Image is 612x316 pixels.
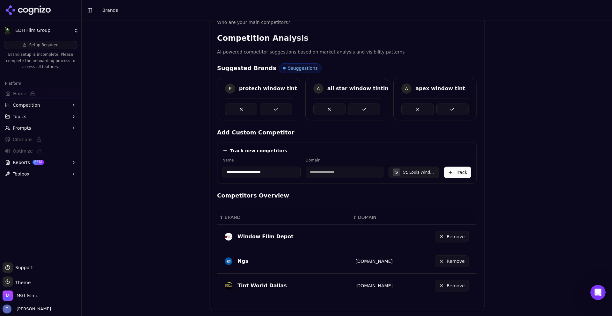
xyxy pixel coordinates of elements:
[3,111,79,122] button: Topics
[217,33,477,43] h3: Competition Analysis
[217,210,477,298] div: Data table
[13,280,31,285] span: Theme
[27,146,114,159] div: Status: Perplexity Service experiencing partial outage
[355,234,357,239] span: -
[13,264,33,271] span: Support
[237,257,248,265] div: Ngs
[403,170,435,175] div: St. Louis Window Tint
[239,85,297,92] div: protech window tint
[102,8,118,13] span: Brands
[15,28,71,33] span: EDH Film Group
[217,64,276,73] h4: Suggested Brands
[435,231,469,242] button: Remove
[13,125,31,131] span: Prompts
[64,199,127,224] button: Messages
[13,113,26,120] span: Topics
[225,257,232,265] img: NGS
[3,291,38,301] button: Open organization switcher
[13,91,106,98] div: Send us a message
[13,168,110,179] b: [Investigating] Degraded performance with the Perplexity Scraper
[85,215,107,219] span: Messages
[327,85,392,92] div: all star window tinting
[313,83,324,94] span: A
[33,160,44,164] span: BETA
[225,233,232,241] img: window film depot
[220,214,348,220] div: ↕BRAND
[306,158,384,163] label: Domain
[3,100,79,110] button: Competition
[13,67,115,78] p: How can we help?
[355,283,393,288] a: [DOMAIN_NAME]
[3,291,13,301] img: MGT Films
[3,123,79,133] button: Prompts
[4,52,77,70] p: Brand setup is incomplete. Please complete the onboarding process to access all features.
[288,65,318,71] span: 5 suggestions
[110,10,121,22] div: Close
[3,305,51,313] button: Open user button
[3,169,79,179] button: Toolbox
[14,306,51,312] span: [PERSON_NAME]
[13,102,40,108] span: Competition
[217,191,477,200] h4: Competitors Overview
[13,136,33,143] span: Citations
[13,112,114,126] div: Introducing New Reporting Features: Generate PDF Reports Easily! 📊
[415,85,465,92] div: apex window tint
[590,285,606,300] iframe: Intercom live chat
[17,293,38,298] span: MGT Films
[13,126,45,131] span: PDF Reporting
[102,7,594,13] nav: breadcrumb
[7,107,121,137] div: Introducing New Reporting Features: Generate PDF Reports Easily! 📊PDF Reporting
[217,128,477,137] h4: Add Custom Competitor
[13,171,30,177] span: Toolbox
[225,214,241,220] span: BRAND
[353,214,404,220] div: ↕DOMAIN
[13,12,61,22] img: logo
[13,90,26,97] span: Home
[355,259,393,264] a: [DOMAIN_NAME]
[350,210,406,225] th: DOMAIN
[3,25,13,36] img: EDH Film Group
[395,170,398,175] span: S
[13,148,33,154] span: Optimize
[13,45,115,67] p: Hi [PERSON_NAME] 👋
[92,10,105,23] img: Profile image for Alp
[80,10,93,23] img: Profile image for Deniz
[401,83,412,94] span: A
[3,157,79,168] button: ReportsBETA
[6,86,121,104] div: Send us a message
[217,48,477,56] p: AI-powered competitor suggestions based on market analysis and visibility patterns
[222,158,301,163] label: Name
[3,78,79,89] div: Platform
[444,167,471,178] button: Track
[237,233,294,241] div: Window Film Depot
[217,19,477,25] div: Who are your main competitors?
[13,183,114,223] div: We’re currently investigating an issue affecting Perplexity data collection caused by our provide...
[237,282,287,290] div: Tint World Dallas
[230,147,287,154] h4: Track new competitors
[217,210,350,225] th: BRAND
[435,280,469,291] button: Remove
[25,215,39,219] span: Home
[13,159,30,166] span: Reports
[7,140,121,164] div: Status: Perplexity Service experiencing partial outage
[358,214,376,220] span: DOMAIN
[3,305,11,313] img: Tyler Newman
[225,282,232,290] img: Tint World Dallas
[29,42,58,47] span: Setup Required
[225,83,235,94] span: P
[435,255,469,267] button: Remove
